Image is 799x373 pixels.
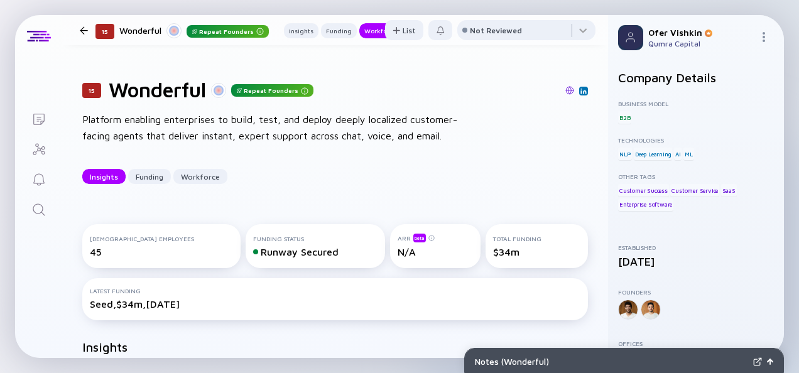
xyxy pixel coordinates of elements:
[173,169,227,184] button: Workforce
[253,235,378,242] div: Funding Status
[618,25,643,50] img: Profile Picture
[618,136,774,144] div: Technologies
[475,356,748,367] div: Notes ( Wonderful )
[618,340,774,347] div: Offices
[618,173,774,180] div: Other Tags
[670,184,719,197] div: Customer Service
[618,184,669,197] div: Customer Success
[648,39,754,48] div: Qumra Capital
[90,298,580,310] div: Seed, $34m, [DATE]
[15,133,62,163] a: Investor Map
[618,148,632,160] div: NLP
[359,24,401,37] div: Workforce
[618,100,774,107] div: Business Model
[321,23,357,38] button: Funding
[398,233,474,242] div: ARR
[618,255,774,268] div: [DATE]
[109,78,206,102] h1: Wonderful
[321,24,357,37] div: Funding
[618,198,673,211] div: Enterprise Software
[618,288,774,296] div: Founders
[82,167,126,186] div: Insights
[82,169,126,184] button: Insights
[284,24,318,37] div: Insights
[493,246,580,257] div: $34m
[618,70,774,85] h2: Company Details
[187,25,269,38] div: Repeat Founders
[82,340,128,354] h2: Insights
[634,148,672,160] div: Deep Learning
[721,184,737,197] div: SaaS
[253,246,378,257] div: Runway Secured
[759,32,769,42] img: Menu
[128,167,171,186] div: Funding
[90,287,580,295] div: Latest Funding
[15,163,62,193] a: Reminders
[470,26,522,35] div: Not Reviewed
[618,111,631,124] div: B2B
[398,246,474,257] div: N/A
[90,235,233,242] div: [DEMOGRAPHIC_DATA] Employees
[173,167,227,186] div: Workforce
[82,112,484,144] div: Platform enabling enterprises to build, test, and deploy deeply localized customer-facing agents ...
[683,148,694,160] div: ML
[231,84,313,97] div: Repeat Founders
[284,23,318,38] button: Insights
[674,148,682,160] div: AI
[385,20,423,40] button: List
[648,27,754,38] div: Ofer Vishkin
[767,359,773,365] img: Open Notes
[359,23,401,38] button: Workforce
[618,244,774,251] div: Established
[413,234,426,242] div: beta
[15,103,62,133] a: Lists
[95,24,114,39] div: 15
[753,357,762,366] img: Expand Notes
[90,246,233,257] div: 45
[15,193,62,224] a: Search
[119,23,269,38] div: Wonderful
[82,83,101,98] div: 15
[128,169,171,184] button: Funding
[565,86,574,95] img: Wonderful Website
[493,235,580,242] div: Total Funding
[385,21,423,40] div: List
[580,88,587,94] img: Wonderful Linkedin Page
